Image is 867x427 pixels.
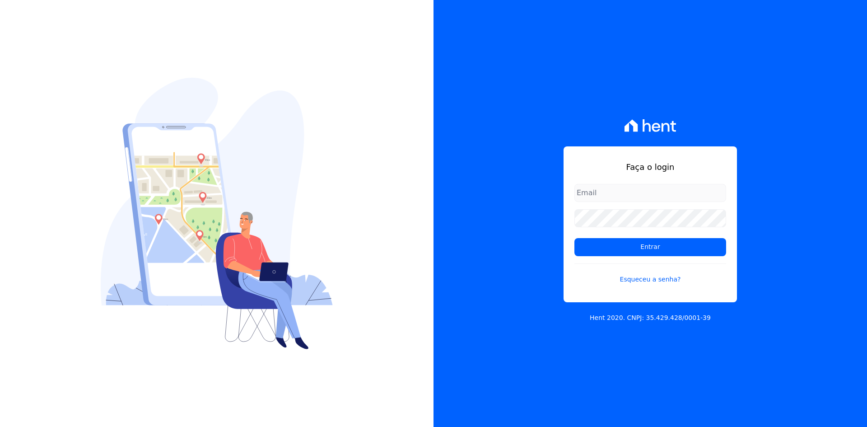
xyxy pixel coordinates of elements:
input: Email [574,184,726,202]
p: Hent 2020. CNPJ: 35.429.428/0001-39 [590,313,711,323]
img: Login [101,78,333,349]
h1: Faça o login [574,161,726,173]
input: Entrar [574,238,726,256]
a: Esqueceu a senha? [574,263,726,284]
